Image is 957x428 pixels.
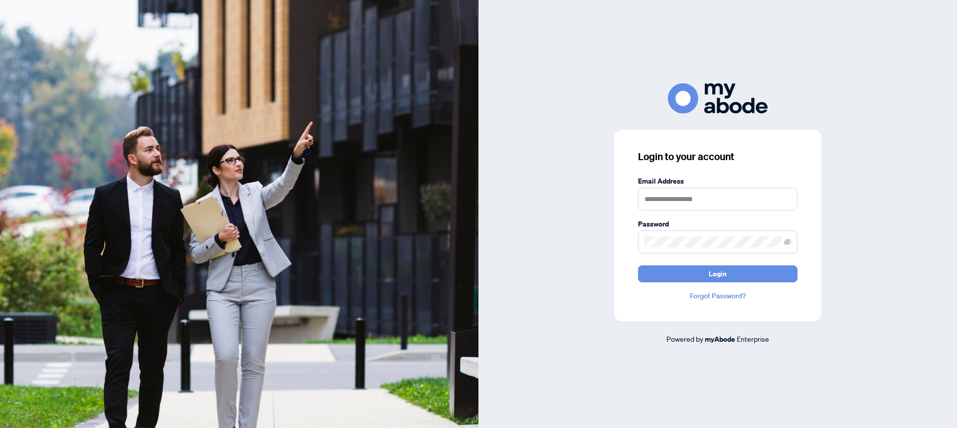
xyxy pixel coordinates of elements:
label: Password [638,218,797,229]
img: ma-logo [668,83,768,114]
h3: Login to your account [638,150,797,164]
span: eye-invisible [784,238,791,245]
label: Email Address [638,176,797,187]
button: Login [638,265,797,282]
span: Powered by [666,334,703,343]
a: Forgot Password? [638,290,797,301]
span: Enterprise [737,334,769,343]
span: Login [709,266,727,282]
a: myAbode [705,334,735,345]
